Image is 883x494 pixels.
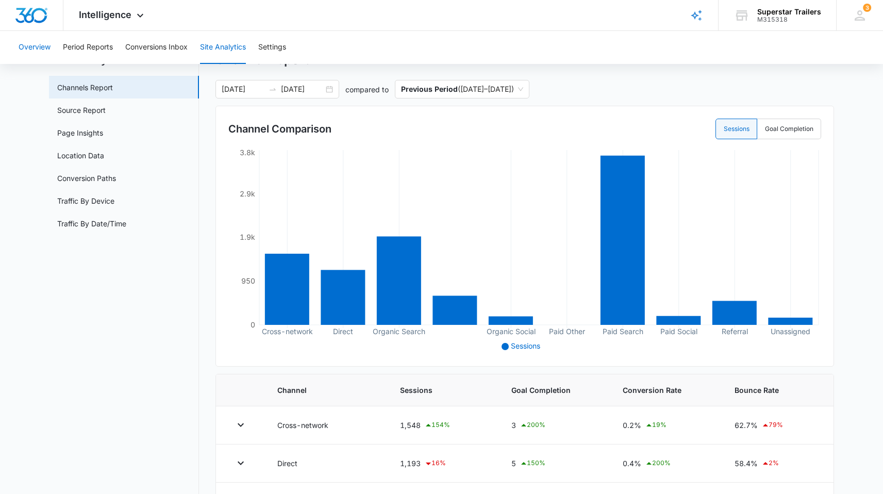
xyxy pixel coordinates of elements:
[345,84,389,95] p: compared to
[757,119,821,139] label: Goal Completion
[333,327,353,336] tspan: Direct
[269,85,277,93] span: to
[761,419,783,432] div: 79 %
[241,276,255,285] tspan: 950
[63,31,113,64] button: Period Reports
[240,189,255,198] tspan: 2.9k
[757,16,821,23] div: account id
[511,457,598,470] div: 5
[863,4,871,12] div: notifications count
[57,150,104,161] a: Location Data
[735,457,817,470] div: 58.4%
[400,385,487,396] span: Sessions
[57,195,114,206] a: Traffic By Device
[487,327,536,336] tspan: Organic Social
[57,105,106,116] a: Source Report
[623,419,709,432] div: 0.2%
[240,233,255,241] tspan: 1.9k
[265,444,388,483] td: Direct
[222,84,264,95] input: Start date
[757,8,821,16] div: account name
[424,457,446,470] div: 16 %
[373,327,425,336] tspan: Organic Search
[57,127,103,138] a: Page Insights
[277,385,375,396] span: Channel
[125,31,188,64] button: Conversions Inbox
[57,218,126,229] a: Traffic By Date/Time
[863,4,871,12] span: 3
[511,419,598,432] div: 3
[200,31,246,64] button: Site Analytics
[761,457,779,470] div: 2 %
[715,119,757,139] label: Sessions
[57,173,116,184] a: Conversion Paths
[645,419,667,432] div: 19 %
[735,419,817,432] div: 62.7%
[262,327,313,336] tspan: Cross-network
[232,417,249,433] button: Toggle Row Expanded
[771,327,810,336] tspan: Unassigned
[400,419,487,432] div: 1,548
[623,457,709,470] div: 0.4%
[232,455,249,471] button: Toggle Row Expanded
[520,419,545,432] div: 200 %
[228,121,331,137] h3: Channel Comparison
[269,85,277,93] span: swap-right
[401,85,458,93] p: Previous Period
[645,457,671,470] div: 200 %
[722,327,748,336] tspan: Referral
[258,31,286,64] button: Settings
[511,341,540,350] span: Sessions
[265,406,388,444] td: Cross-network
[735,385,817,396] span: Bounce Rate
[603,327,643,336] tspan: Paid Search
[549,327,585,336] tspan: Paid Other
[240,148,255,157] tspan: 3.8k
[57,82,113,93] a: Channels Report
[520,457,545,470] div: 150 %
[281,84,324,95] input: End date
[660,327,697,336] tspan: Paid Social
[511,385,598,396] span: Goal Completion
[79,9,131,20] span: Intelligence
[400,457,487,470] div: 1,193
[19,31,51,64] button: Overview
[424,419,450,432] div: 154 %
[401,80,523,98] span: ( [DATE] – [DATE] )
[623,385,709,396] span: Conversion Rate
[251,320,255,329] tspan: 0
